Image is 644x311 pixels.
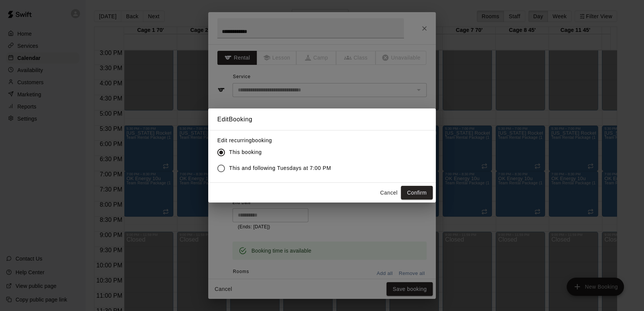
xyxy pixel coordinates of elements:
span: This booking [229,148,262,156]
span: This and following Tuesdays at 7:00 PM [229,164,331,172]
button: Cancel [377,186,401,200]
h2: Edit Booking [208,108,436,130]
label: Edit recurring booking [217,137,337,144]
button: Confirm [401,186,433,200]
